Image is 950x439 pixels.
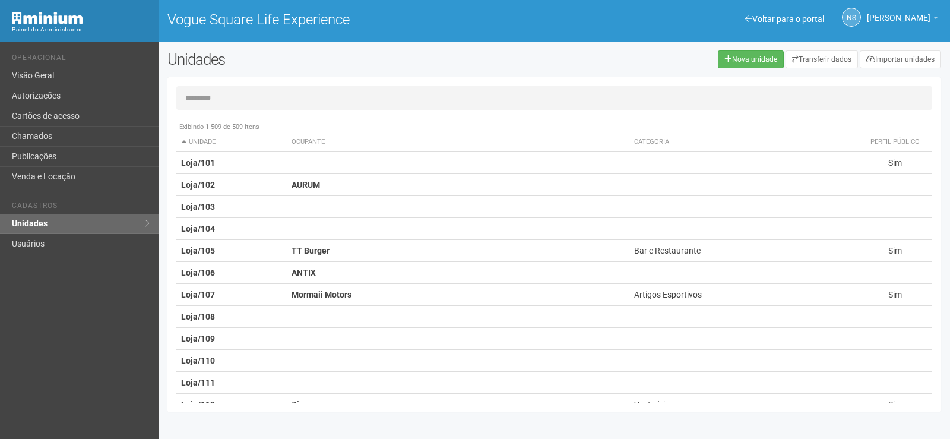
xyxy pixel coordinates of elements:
[888,246,902,255] span: Sim
[292,180,320,190] strong: AURUM
[858,132,932,152] th: Perfil público: activate to sort column ascending
[287,132,629,152] th: Ocupante: activate to sort column ascending
[786,50,858,68] a: Transferir dados
[181,246,215,255] strong: Loja/105
[181,312,215,321] strong: Loja/108
[867,2,930,23] span: Nicolle Silva
[629,394,858,416] td: Vestuário
[12,201,150,214] li: Cadastros
[888,400,902,409] span: Sim
[181,158,215,168] strong: Loja/101
[292,400,322,409] strong: Zinzane
[181,268,215,277] strong: Loja/106
[629,284,858,306] td: Artigos Esportivos
[176,132,287,152] th: Unidade: activate to sort column descending
[181,400,215,409] strong: Loja/112
[181,202,215,211] strong: Loja/103
[842,8,861,27] a: NS
[888,158,902,168] span: Sim
[167,12,546,27] h1: Vogue Square Life Experience
[867,15,938,24] a: [PERSON_NAME]
[888,290,902,299] span: Sim
[629,240,858,262] td: Bar e Restaurante
[167,50,480,68] h2: Unidades
[181,290,215,299] strong: Loja/107
[181,180,215,190] strong: Loja/102
[181,224,215,233] strong: Loja/104
[860,50,941,68] a: Importar unidades
[292,268,316,277] strong: ANTIX
[181,356,215,365] strong: Loja/110
[745,14,824,24] a: Voltar para o portal
[292,246,330,255] strong: TT Burger
[629,132,858,152] th: Categoria: activate to sort column ascending
[12,24,150,35] div: Painel do Administrador
[176,122,932,132] div: Exibindo 1-509 de 509 itens
[12,53,150,66] li: Operacional
[181,334,215,343] strong: Loja/109
[12,12,83,24] img: Minium
[718,50,784,68] a: Nova unidade
[181,378,215,387] strong: Loja/111
[292,290,351,299] strong: Mormaii Motors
